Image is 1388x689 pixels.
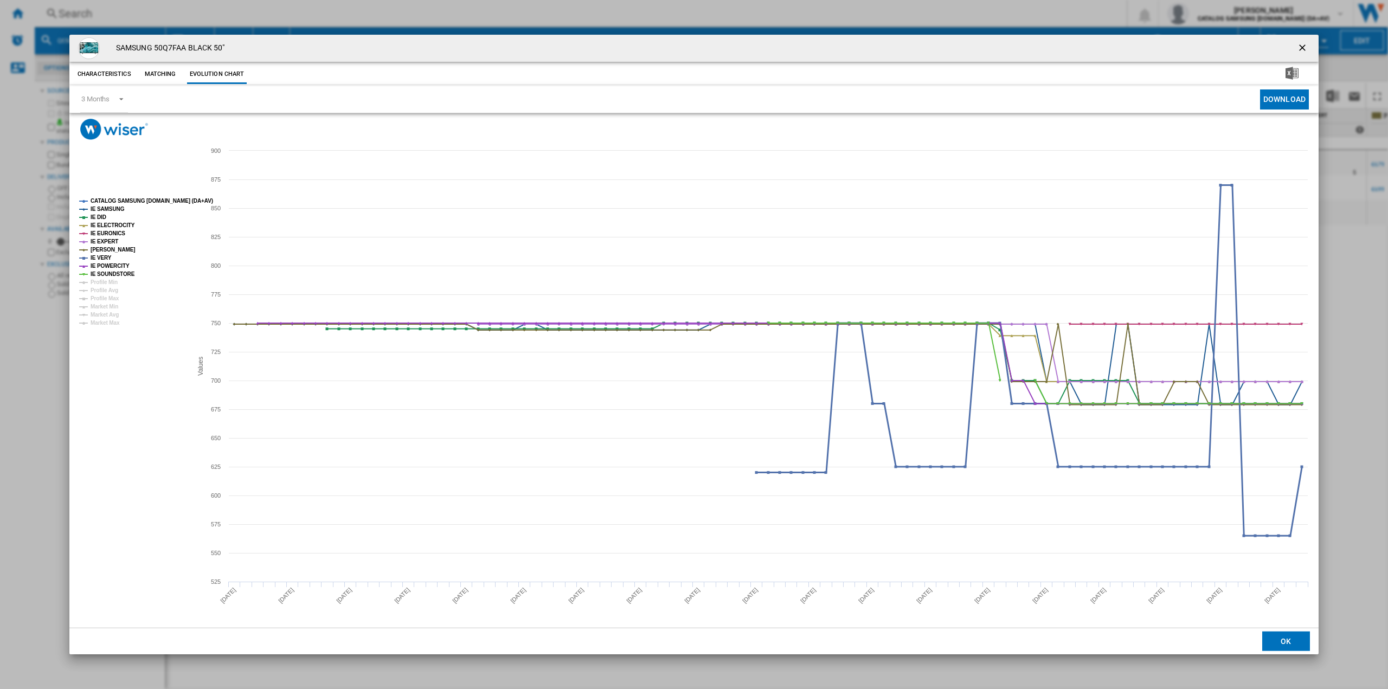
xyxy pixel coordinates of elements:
[277,587,295,604] tspan: [DATE]
[211,234,221,240] tspan: 825
[1286,67,1299,80] img: excel-24x24.png
[91,198,213,204] tspan: CATALOG SAMSUNG [DOMAIN_NAME] (DA+AV)
[211,320,221,326] tspan: 750
[509,587,527,604] tspan: [DATE]
[335,587,353,604] tspan: [DATE]
[1263,587,1281,604] tspan: [DATE]
[1260,89,1309,110] button: Download
[451,587,469,604] tspan: [DATE]
[211,262,221,269] tspan: 800
[91,255,112,261] tspan: IE VERY
[683,587,701,604] tspan: [DATE]
[1089,587,1107,604] tspan: [DATE]
[91,304,118,310] tspan: Market Min
[91,239,118,244] tspan: IE EXPERT
[211,406,221,413] tspan: 675
[211,291,221,298] tspan: 775
[91,320,120,326] tspan: Market Max
[78,37,100,59] img: image
[91,271,135,277] tspan: IE SOUNDSTORE
[211,176,221,183] tspan: 875
[211,147,221,154] tspan: 900
[69,35,1319,655] md-dialog: Product popup
[211,377,221,384] tspan: 700
[211,349,221,355] tspan: 725
[567,587,585,604] tspan: [DATE]
[211,205,221,211] tspan: 850
[211,521,221,527] tspan: 575
[91,263,130,269] tspan: IE POWERCITY
[1297,42,1310,55] ng-md-icon: getI18NText('BUTTONS.CLOSE_DIALOG')
[91,295,119,301] tspan: Profile Max
[1205,587,1223,604] tspan: [DATE]
[91,214,106,220] tspan: IE DID
[197,357,204,376] tspan: Values
[91,206,125,212] tspan: IE SAMSUNG
[211,492,221,499] tspan: 600
[1031,587,1049,604] tspan: [DATE]
[625,587,643,604] tspan: [DATE]
[91,279,118,285] tspan: Profile Min
[91,222,135,228] tspan: IE ELECTROCITY
[393,587,411,604] tspan: [DATE]
[1293,37,1314,59] button: getI18NText('BUTTONS.CLOSE_DIALOG')
[211,463,221,470] tspan: 625
[211,435,221,441] tspan: 650
[187,65,247,84] button: Evolution chart
[741,587,759,604] tspan: [DATE]
[80,119,148,140] img: logo_wiser_300x94.png
[973,587,991,604] tspan: [DATE]
[81,95,110,103] div: 3 Months
[799,587,817,604] tspan: [DATE]
[857,587,875,604] tspan: [DATE]
[91,287,118,293] tspan: Profile Avg
[91,247,136,253] tspan: [PERSON_NAME]
[91,312,119,318] tspan: Market Avg
[91,230,125,236] tspan: IE EURONICS
[1147,587,1165,604] tspan: [DATE]
[915,587,933,604] tspan: [DATE]
[211,578,221,585] tspan: 525
[111,43,225,54] h4: SAMSUNG 50Q7FAA BLACK 50"
[219,587,237,604] tspan: [DATE]
[75,65,134,84] button: Characteristics
[137,65,184,84] button: Matching
[1262,632,1310,651] button: OK
[1268,65,1316,84] button: Download in Excel
[211,550,221,556] tspan: 550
